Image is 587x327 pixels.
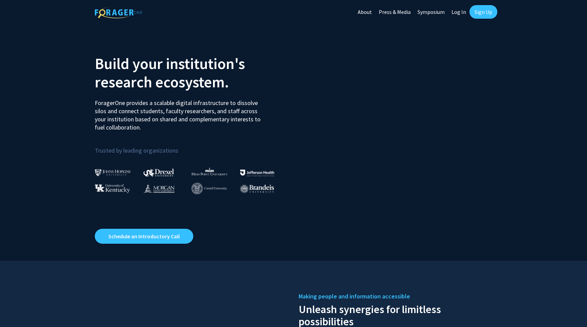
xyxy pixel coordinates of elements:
[299,291,492,302] h5: Making people and information accessible
[95,94,265,132] p: ForagerOne provides a scalable digital infrastructure to dissolve silos and connect students, fac...
[95,137,288,156] p: Trusted by leading organizations
[95,54,288,91] h2: Build your institution's research ecosystem.
[143,169,174,176] img: Drexel University
[143,184,175,193] img: Morgan State University
[240,170,274,176] img: Thomas Jefferson University
[469,5,497,19] a: Sign Up
[95,6,142,18] img: ForagerOne Logo
[240,185,274,193] img: Brandeis University
[95,169,131,176] img: Johns Hopkins University
[192,167,228,175] img: High Point University
[95,229,193,244] a: Opens in a new tab
[192,183,227,194] img: Cornell University
[95,184,130,193] img: University of Kentucky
